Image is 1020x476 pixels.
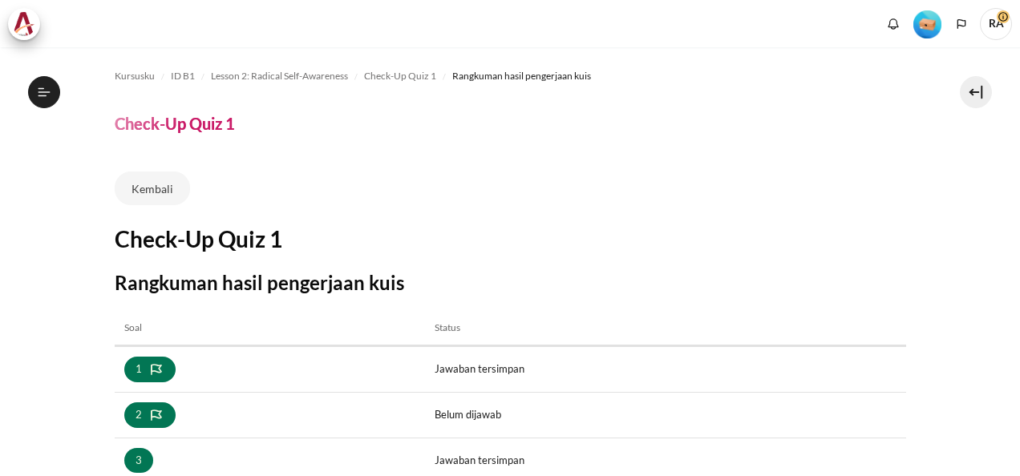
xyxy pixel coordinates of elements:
[907,9,948,38] a: Level #1
[8,8,48,40] a: Architeck Architeck
[364,67,436,86] a: Check-Up Quiz 1
[171,67,195,86] a: ID B1
[425,392,905,438] td: Belum dijawab
[913,10,941,38] img: Level #1
[211,69,348,83] span: Lesson 2: Radical Self-Awareness
[425,346,905,392] td: Jawaban tersimpan
[124,448,153,474] a: 3
[913,9,941,38] div: Level #1
[949,12,973,36] button: Languages
[115,63,906,89] nav: Bilah navigasi
[115,224,906,253] h2: Check-Up Quiz 1
[124,357,176,382] a: 1
[115,113,235,134] h4: Check-Up Quiz 1
[211,67,348,86] a: Lesson 2: Radical Self-Awareness
[115,171,190,205] a: Kembali
[881,12,905,36] div: di samping untuk melihat detail lebih lanjut
[115,69,155,83] span: Kursusku
[115,270,906,295] h3: Rangkuman hasil pengerjaan kuis
[124,402,176,428] a: 2
[425,311,905,345] th: Status
[171,69,195,83] span: ID B1
[13,12,35,36] img: Architeck
[452,69,591,83] span: Rangkuman hasil pengerjaan kuis
[980,8,1012,40] span: RA
[115,67,155,86] a: Kursusku
[364,69,436,83] span: Check-Up Quiz 1
[980,8,1012,40] a: Menu pengguna
[115,311,426,345] th: Soal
